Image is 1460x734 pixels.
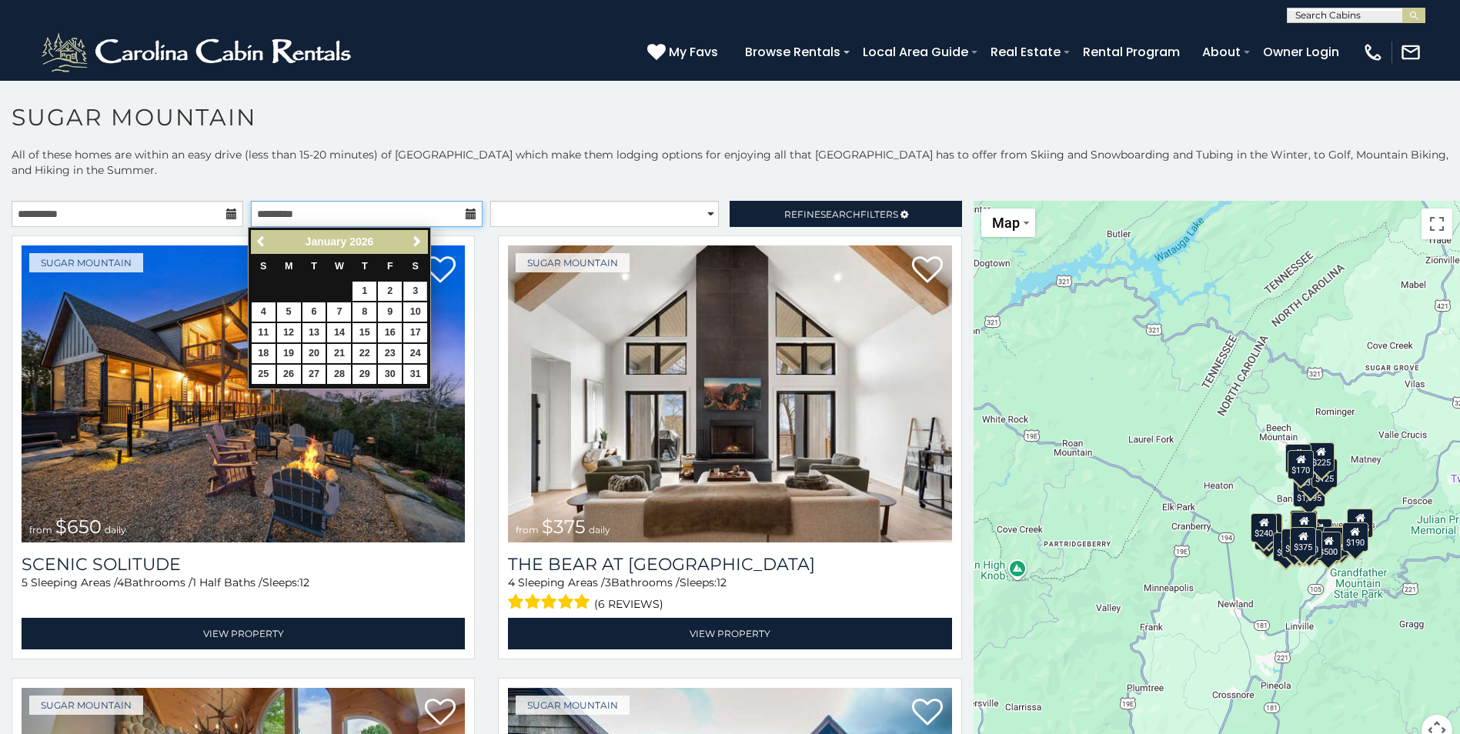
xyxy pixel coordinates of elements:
[1315,532,1341,561] div: $500
[349,235,373,248] span: 2026
[594,594,663,614] span: (6 reviews)
[38,29,358,75] img: White-1-2.png
[1323,527,1349,556] div: $195
[981,209,1035,237] button: Change map style
[403,344,427,363] a: 24
[1422,209,1452,239] button: Toggle fullscreen view
[542,515,586,538] span: $375
[1291,512,1317,541] div: $300
[22,575,465,614] div: Sleeping Areas / Bathrooms / Sleeps:
[378,365,402,384] a: 30
[737,38,848,65] a: Browse Rentals
[302,323,326,342] a: 13
[352,302,376,322] a: 8
[1255,38,1347,65] a: Owner Login
[516,524,539,535] span: from
[352,282,376,301] a: 1
[252,232,272,252] a: Previous
[352,365,376,384] a: 29
[311,261,317,272] span: Tuesday
[327,344,351,363] a: 21
[117,576,124,589] span: 4
[1288,450,1314,479] div: $170
[29,253,143,272] a: Sugar Mountain
[22,245,465,542] a: Scenic Solitude from $650 daily
[589,524,610,535] span: daily
[1306,519,1332,548] div: $200
[277,365,301,384] a: 26
[362,261,368,272] span: Thursday
[403,365,427,384] a: 31
[378,344,402,363] a: 23
[669,42,718,62] span: My Favs
[22,618,465,649] a: View Property
[302,365,326,384] a: 27
[1285,444,1311,473] div: $240
[403,323,427,342] a: 17
[277,302,301,322] a: 5
[352,344,376,363] a: 22
[252,365,276,384] a: 25
[411,235,423,248] span: Next
[1290,510,1316,539] div: $190
[647,42,722,62] a: My Favs
[508,554,951,575] h3: The Bear At Sugar Mountain
[327,302,351,322] a: 7
[1291,510,1318,539] div: $265
[302,302,326,322] a: 6
[55,515,102,538] span: $650
[1311,459,1338,488] div: $125
[105,524,126,535] span: daily
[29,524,52,535] span: from
[327,365,351,384] a: 28
[1342,522,1368,552] div: $190
[1075,38,1188,65] a: Rental Program
[425,697,456,729] a: Add to favorites
[717,576,727,589] span: 12
[1308,442,1335,472] div: $225
[407,232,426,252] a: Next
[299,576,309,589] span: 12
[192,576,262,589] span: 1 Half Baths /
[1281,529,1308,558] div: $375
[508,245,951,542] a: The Bear At Sugar Mountain from $375 daily
[378,323,402,342] a: 16
[1290,527,1316,556] div: $375
[912,255,943,287] a: Add to favorites
[327,323,351,342] a: 14
[306,235,347,248] span: January
[352,323,376,342] a: 15
[1194,38,1248,65] a: About
[302,344,326,363] a: 20
[983,38,1068,65] a: Real Estate
[508,576,515,589] span: 4
[252,344,276,363] a: 18
[508,575,951,614] div: Sleeping Areas / Bathrooms / Sleeps:
[820,209,860,220] span: Search
[605,576,611,589] span: 3
[378,282,402,301] a: 2
[277,323,301,342] a: 12
[277,344,301,363] a: 19
[992,215,1020,231] span: Map
[1400,42,1422,63] img: mail-regular-white.png
[516,696,630,715] a: Sugar Mountain
[508,618,951,649] a: View Property
[256,235,268,248] span: Previous
[508,554,951,575] a: The Bear At [GEOGRAPHIC_DATA]
[1251,513,1277,542] div: $240
[22,576,28,589] span: 5
[403,282,427,301] a: 3
[912,697,943,729] a: Add to favorites
[1293,478,1325,507] div: $1,095
[855,38,976,65] a: Local Area Guide
[1362,42,1384,63] img: phone-regular-white.png
[387,261,393,272] span: Friday
[1347,509,1373,538] div: $155
[285,261,293,272] span: Monday
[22,554,465,575] a: Scenic Solitude
[516,253,630,272] a: Sugar Mountain
[29,696,143,715] a: Sugar Mountain
[22,245,465,542] img: Scenic Solitude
